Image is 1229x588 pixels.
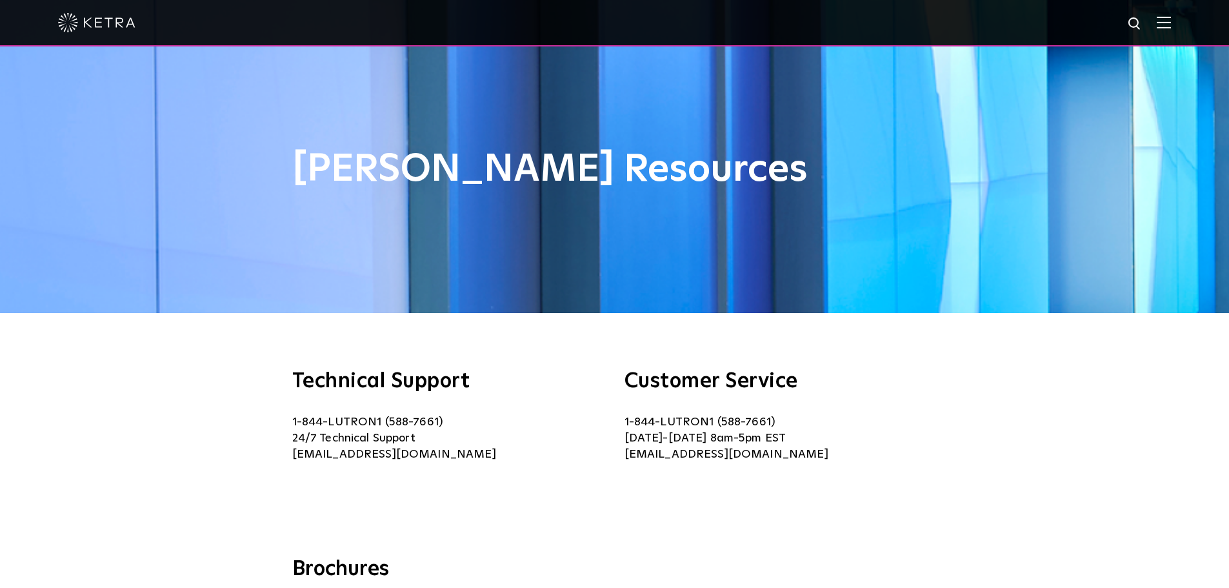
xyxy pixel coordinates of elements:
[1157,16,1171,28] img: Hamburger%20Nav.svg
[58,13,135,32] img: ketra-logo-2019-white
[1127,16,1143,32] img: search icon
[292,148,937,191] h1: [PERSON_NAME] Resources
[624,371,937,392] h3: Customer Service
[292,556,937,583] h3: Brochures
[292,371,605,392] h3: Technical Support
[292,414,605,463] p: 1-844-LUTRON1 (588-7661) 24/7 Technical Support
[624,414,937,463] p: 1-844-LUTRON1 (588-7661) [DATE]-[DATE] 8am-5pm EST [EMAIL_ADDRESS][DOMAIN_NAME]
[292,449,496,460] a: [EMAIL_ADDRESS][DOMAIN_NAME]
